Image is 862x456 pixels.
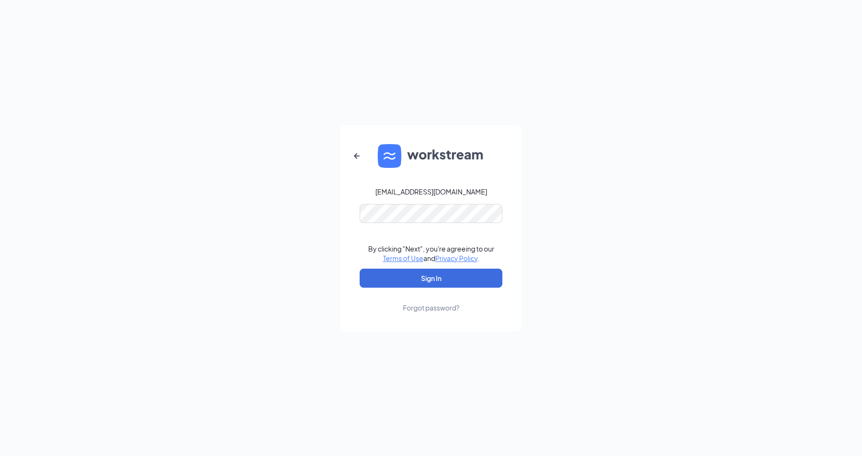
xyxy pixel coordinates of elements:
[375,187,487,196] div: [EMAIL_ADDRESS][DOMAIN_NAME]
[351,150,362,162] svg: ArrowLeftNew
[403,303,460,312] div: Forgot password?
[435,254,478,262] a: Privacy Policy
[403,288,460,312] a: Forgot password?
[383,254,423,262] a: Terms of Use
[378,144,484,168] img: WS logo and Workstream text
[345,145,368,167] button: ArrowLeftNew
[368,244,494,263] div: By clicking "Next", you're agreeing to our and .
[360,269,502,288] button: Sign In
